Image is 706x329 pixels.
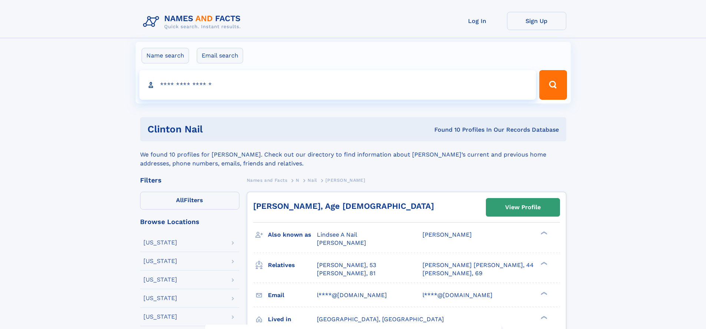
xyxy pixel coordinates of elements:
[308,178,317,183] span: Nail
[539,291,548,296] div: ❯
[268,289,317,302] h3: Email
[197,48,243,63] label: Email search
[317,231,357,238] span: Lindsee A Nail
[505,199,541,216] div: View Profile
[139,70,536,100] input: search input
[448,12,507,30] a: Log In
[296,178,299,183] span: N
[325,178,365,183] span: [PERSON_NAME]
[140,218,239,225] div: Browse Locations
[253,201,434,211] a: [PERSON_NAME], Age [DEMOGRAPHIC_DATA]
[268,228,317,241] h3: Also known as
[140,141,566,168] div: We found 10 profiles for [PERSON_NAME]. Check out our directory to find information about [PERSON...
[308,175,317,185] a: Nail
[539,261,548,266] div: ❯
[317,261,376,269] a: [PERSON_NAME], 53
[143,240,177,246] div: [US_STATE]
[422,231,472,238] span: [PERSON_NAME]
[143,314,177,320] div: [US_STATE]
[140,12,247,32] img: Logo Names and Facts
[140,177,239,184] div: Filters
[268,313,317,326] h3: Lived in
[176,197,184,204] span: All
[539,70,567,100] button: Search Button
[268,259,317,272] h3: Relatives
[143,277,177,283] div: [US_STATE]
[317,269,375,277] a: [PERSON_NAME], 81
[148,125,319,134] h1: Clinton Nail
[143,258,177,264] div: [US_STATE]
[422,269,483,277] a: [PERSON_NAME], 69
[140,192,239,210] label: Filters
[142,48,189,63] label: Name search
[143,295,177,301] div: [US_STATE]
[422,261,534,269] a: [PERSON_NAME] [PERSON_NAME], 44
[296,175,299,185] a: N
[507,12,566,30] a: Sign Up
[247,175,288,185] a: Names and Facts
[317,316,444,323] span: [GEOGRAPHIC_DATA], [GEOGRAPHIC_DATA]
[539,231,548,236] div: ❯
[539,315,548,320] div: ❯
[317,239,366,246] span: [PERSON_NAME]
[486,198,560,216] a: View Profile
[318,126,559,134] div: Found 10 Profiles In Our Records Database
